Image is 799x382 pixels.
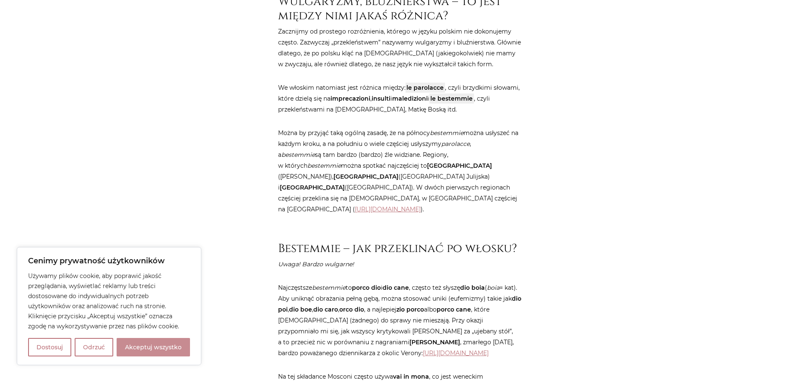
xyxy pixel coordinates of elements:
[437,306,471,313] strong: porco cane
[307,162,341,169] em: bestemmie
[278,26,521,70] p: Zacznijmy od prostego rozróżnienia, którego w języku polskim nie dokonujemy często. Zazwyczaj „pr...
[313,306,338,313] strong: dio caro
[280,184,345,191] strong: [GEOGRAPHIC_DATA]
[339,306,364,313] strong: orco dio
[333,173,398,180] strong: [GEOGRAPHIC_DATA]
[423,349,489,357] a: [URL][DOMAIN_NAME]
[427,162,492,169] strong: [GEOGRAPHIC_DATA]
[75,338,113,356] button: Odrzuć
[392,95,428,102] strong: maledizioni
[393,373,429,380] strong: vai in mona
[406,84,444,91] strong: le parolacce
[281,151,315,159] em: bestemmie
[430,95,473,102] strong: le bestemmie
[441,140,470,148] em: parolacce
[372,95,390,102] strong: insulti
[117,338,190,356] button: Akceptuj wszystko
[28,338,71,356] button: Dostosuj
[28,256,190,266] p: Cenimy prywatność użytkowników
[289,306,312,313] strong: dio boe
[460,284,485,291] strong: dio boia
[28,271,190,331] p: Używamy plików cookie, aby poprawić jakość przeglądania, wyświetlać reklamy lub treści dostosowan...
[396,306,424,313] strong: zio porco
[487,284,500,291] em: boia
[383,284,409,291] strong: dio cane
[352,284,381,291] strong: porco dio
[312,284,346,291] em: bestemmie
[278,260,354,268] em: Uwaga! Bardzo wulgarne!
[409,338,460,346] strong: [PERSON_NAME]
[355,205,421,213] a: [URL][DOMAIN_NAME]
[278,127,521,215] p: Można by przyjąć taką ogólną zasadę, że na północy można usłyszeć na każdym kroku, a na południu ...
[331,95,370,102] strong: imprecazioni
[278,82,521,115] p: We włoskim natomiast jest różnica między: , czyli brzydkimi słowami, które dzielą się na , i i , ...
[278,227,521,255] h2: Bestemmie – jak przeklinać po włosku?
[430,129,463,137] em: bestemmie
[278,282,521,359] p: Najczęstsze to i , często też słyszę ( = kat). Aby uniknąć obrażania pełną gębą, można stosować u...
